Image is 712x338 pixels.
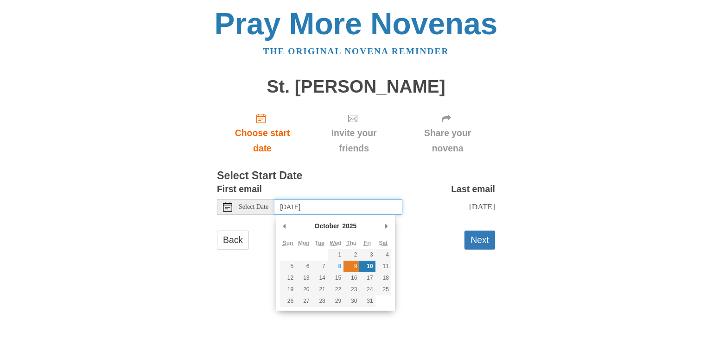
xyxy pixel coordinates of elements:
[469,202,495,211] span: [DATE]
[328,295,343,307] button: 29
[312,272,328,284] button: 14
[296,272,311,284] button: 13
[375,249,391,261] button: 4
[328,284,343,295] button: 22
[296,295,311,307] button: 27
[375,272,391,284] button: 18
[409,125,486,156] span: Share your novena
[296,284,311,295] button: 20
[217,77,495,97] h1: St. [PERSON_NAME]
[330,240,341,246] abbr: Wednesday
[364,240,371,246] abbr: Friday
[280,272,296,284] button: 12
[343,261,359,272] button: 9
[296,261,311,272] button: 6
[375,284,391,295] button: 25
[341,219,358,233] div: 2025
[313,219,341,233] div: October
[274,199,402,215] input: Use the arrow keys to pick a date
[343,295,359,307] button: 30
[280,295,296,307] button: 26
[359,295,375,307] button: 31
[343,272,359,284] button: 16
[375,261,391,272] button: 11
[280,219,289,233] button: Previous Month
[312,295,328,307] button: 28
[298,240,310,246] abbr: Monday
[359,272,375,284] button: 17
[312,261,328,272] button: 7
[359,284,375,295] button: 24
[382,219,391,233] button: Next Month
[312,284,328,295] button: 21
[346,240,356,246] abbr: Thursday
[217,182,262,197] label: First email
[308,106,400,161] div: Click "Next" to confirm your start date first.
[451,182,495,197] label: Last email
[359,261,375,272] button: 10
[283,240,293,246] abbr: Sunday
[280,284,296,295] button: 19
[217,106,308,161] a: Choose start date
[226,125,299,156] span: Choose start date
[400,106,495,161] div: Click "Next" to confirm your start date first.
[328,249,343,261] button: 1
[280,261,296,272] button: 5
[315,240,324,246] abbr: Tuesday
[343,249,359,261] button: 2
[215,6,498,41] a: Pray More Novenas
[328,261,343,272] button: 8
[239,204,268,210] span: Select Date
[359,249,375,261] button: 3
[343,284,359,295] button: 23
[328,272,343,284] button: 15
[464,231,495,250] button: Next
[317,125,391,156] span: Invite your friends
[263,46,449,56] a: The original novena reminder
[379,240,388,246] abbr: Saturday
[217,231,249,250] a: Back
[217,170,495,182] h3: Select Start Date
